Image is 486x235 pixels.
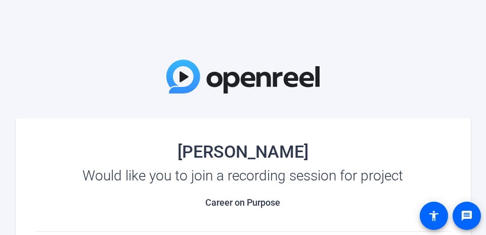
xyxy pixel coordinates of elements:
[36,168,451,184] div: Would like you to join a recording session for project
[36,144,451,160] div: [PERSON_NAME]
[461,210,473,222] mat-icon: message
[428,210,440,222] mat-icon: accessibility
[166,60,320,93] img: OpenReel Logo
[36,197,451,208] h2: Career on Purpose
